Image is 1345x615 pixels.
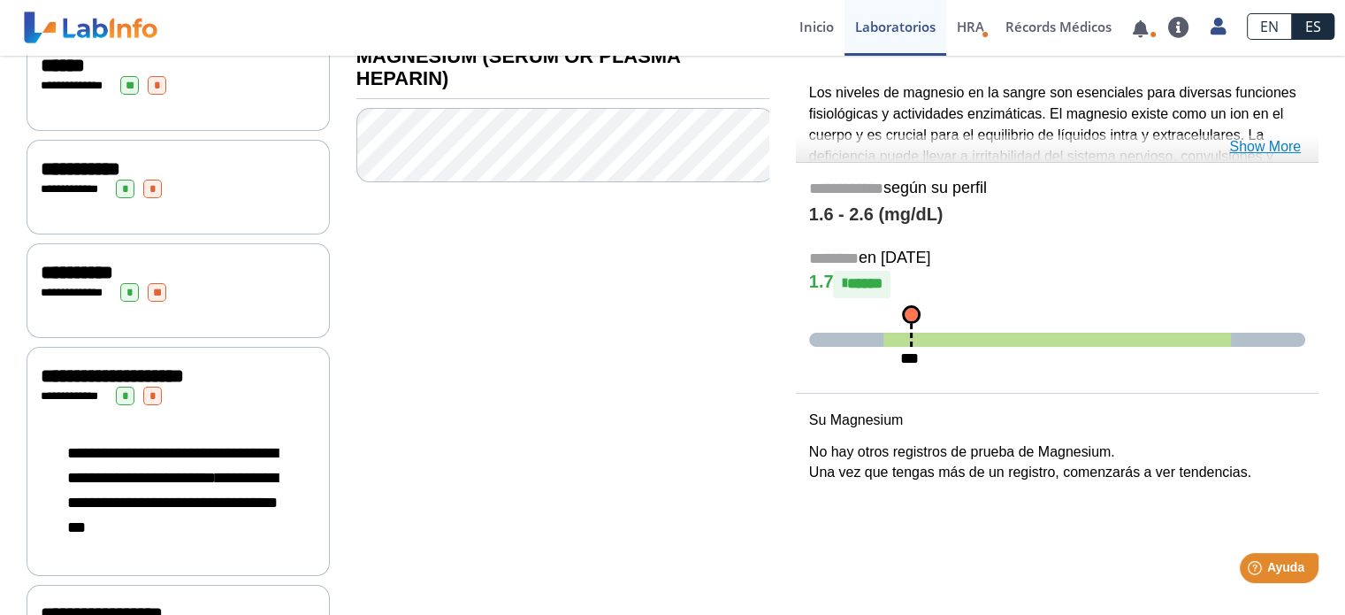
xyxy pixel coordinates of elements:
[809,271,1305,297] h4: 1.7
[809,179,1305,199] h5: según su perfil
[1247,13,1292,40] a: EN
[809,410,1305,431] p: Su Magnesium
[1188,546,1326,596] iframe: Help widget launcher
[957,18,984,35] span: HRA
[809,82,1305,188] p: Los niveles de magnesio en la sangre son esenciales para diversas funciones fisiológicas y activi...
[809,442,1305,484] p: No hay otros registros de prueba de Magnesium. Una vez que tengas más de un registro, comenzarás ...
[809,249,1305,269] h5: en [DATE]
[356,45,680,89] b: MAGNESIUM (SERUM OR PLASMA HEPARIN)
[1229,136,1301,158] a: Show More
[1292,13,1334,40] a: ES
[809,204,1305,226] h4: 1.6 - 2.6 (mg/dL)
